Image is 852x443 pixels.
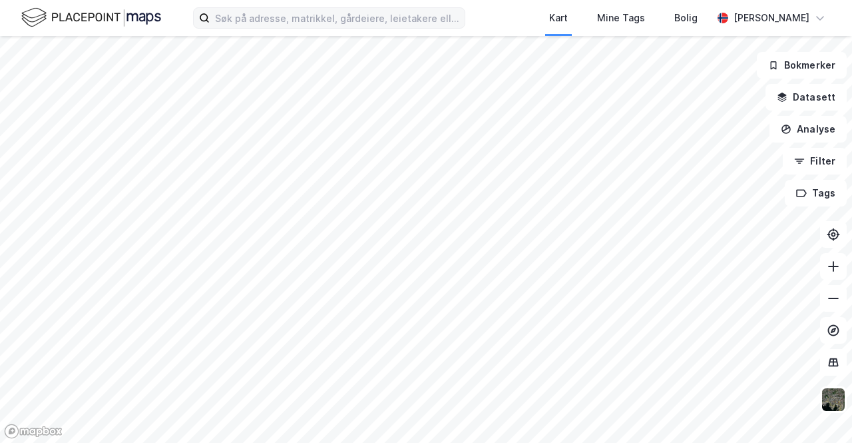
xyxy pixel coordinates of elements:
div: Mine Tags [597,10,645,26]
input: Søk på adresse, matrikkel, gårdeiere, leietakere eller personer [210,8,465,28]
button: Datasett [765,84,847,111]
button: Analyse [769,116,847,143]
div: [PERSON_NAME] [734,10,809,26]
iframe: Chat Widget [785,379,852,443]
img: logo.f888ab2527a4732fd821a326f86c7f29.svg [21,6,161,29]
button: Tags [785,180,847,207]
button: Filter [783,148,847,175]
div: Kart [549,10,568,26]
a: Mapbox homepage [4,424,63,439]
div: Bolig [674,10,698,26]
button: Bokmerker [757,52,847,79]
